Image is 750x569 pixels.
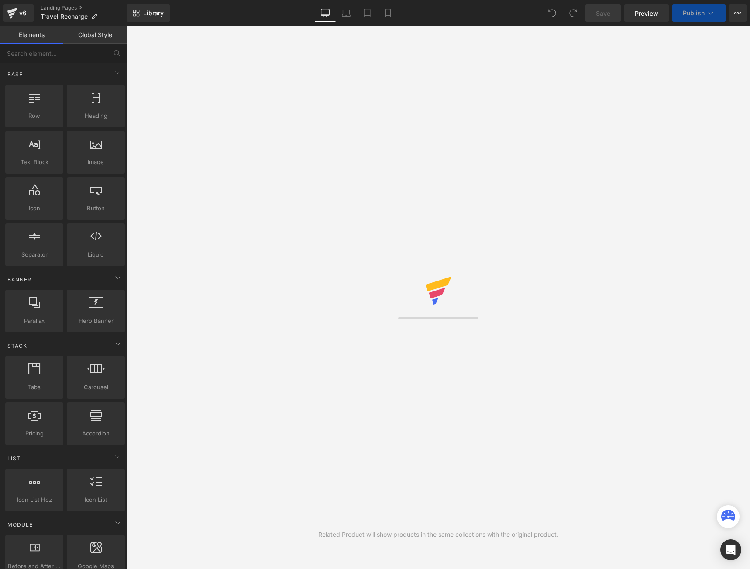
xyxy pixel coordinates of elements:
a: Tablet [357,4,378,22]
a: Global Style [63,26,127,44]
span: Pricing [8,429,61,438]
span: Icon [8,204,61,213]
span: Library [143,9,164,17]
span: Hero Banner [69,316,122,326]
span: Accordion [69,429,122,438]
span: Icon List Hoz [8,495,61,504]
a: New Library [127,4,170,22]
span: Save [596,9,610,18]
a: Mobile [378,4,399,22]
span: Publish [683,10,705,17]
span: Image [69,158,122,167]
span: Tabs [8,383,61,392]
button: More [729,4,747,22]
div: Related Product will show products in the same collections with the original product. [318,530,558,539]
span: Text Block [8,158,61,167]
a: Desktop [315,4,336,22]
span: Preview [635,9,658,18]
span: Base [7,70,24,79]
div: v6 [17,7,28,19]
span: Travel Recharge [41,13,88,20]
span: Separator [8,250,61,259]
span: Carousel [69,383,122,392]
span: Module [7,521,34,529]
a: Landing Pages [41,4,127,11]
span: Heading [69,111,122,120]
span: Row [8,111,61,120]
span: Stack [7,342,28,350]
a: Laptop [336,4,357,22]
span: Parallax [8,316,61,326]
span: Banner [7,275,32,284]
span: List [7,454,21,463]
button: Undo [544,4,561,22]
span: Button [69,204,122,213]
button: Redo [564,4,582,22]
span: Icon List [69,495,122,504]
span: Liquid [69,250,122,259]
div: Open Intercom Messenger [720,539,741,560]
a: Preview [624,4,669,22]
button: Publish [672,4,726,22]
a: v6 [3,4,34,22]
